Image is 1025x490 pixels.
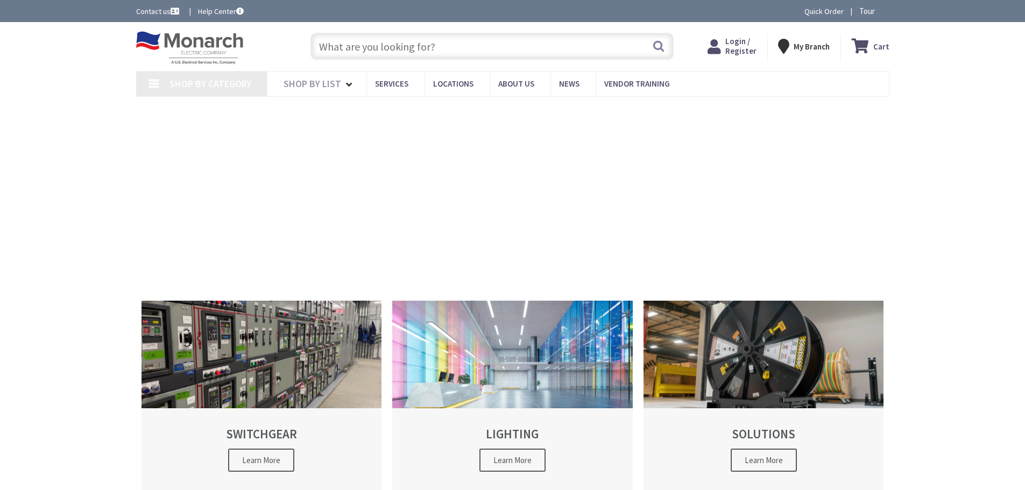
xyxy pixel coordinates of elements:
[160,427,363,441] h2: SWITCHGEAR
[804,6,844,17] a: Quick Order
[859,6,887,16] span: Tour
[310,33,674,60] input: What are you looking for?
[433,79,473,89] span: Locations
[559,79,579,89] span: News
[411,427,614,441] h2: LIGHTING
[284,77,341,90] span: Shop By List
[604,79,670,89] span: Vendor Training
[498,79,534,89] span: About Us
[375,79,408,89] span: Services
[136,6,181,17] a: Contact us
[731,449,797,472] span: Learn More
[662,427,865,441] h2: SOLUTIONS
[708,37,757,56] a: Login / Register
[198,6,244,17] a: Help Center
[778,37,830,56] div: My Branch
[479,449,546,472] span: Learn More
[873,37,889,56] strong: Cart
[136,31,244,65] img: Monarch Electric Company
[852,37,889,56] a: Cart
[228,449,294,472] span: Learn More
[725,36,757,56] span: Login / Register
[794,41,830,52] strong: My Branch
[169,77,252,90] span: Shop By Category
